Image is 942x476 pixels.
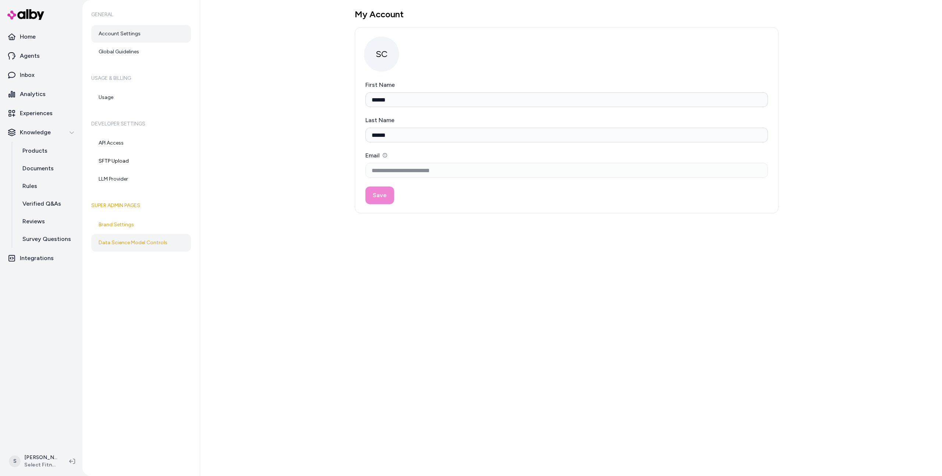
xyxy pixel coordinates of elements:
[91,114,191,134] h6: Developer Settings
[15,177,79,195] a: Rules
[364,36,399,72] span: SC
[15,213,79,230] a: Reviews
[3,28,79,46] a: Home
[22,164,54,173] p: Documents
[24,454,57,461] p: [PERSON_NAME]
[91,195,191,216] h6: Super Admin Pages
[365,81,395,88] label: First Name
[91,25,191,43] a: Account Settings
[355,9,779,20] h1: My Account
[91,134,191,152] a: API Access
[91,216,191,234] a: Brand Settings
[91,43,191,61] a: Global Guidelines
[3,124,79,141] button: Knowledge
[20,128,51,137] p: Knowledge
[4,450,63,473] button: S[PERSON_NAME]Select Fitness
[22,217,45,226] p: Reviews
[15,230,79,248] a: Survey Questions
[15,142,79,160] a: Products
[20,32,36,41] p: Home
[22,199,61,208] p: Verified Q&As
[24,461,57,469] span: Select Fitness
[20,90,46,99] p: Analytics
[22,146,47,155] p: Products
[91,68,191,89] h6: Usage & Billing
[15,195,79,213] a: Verified Q&As
[3,249,79,267] a: Integrations
[3,85,79,103] a: Analytics
[22,182,37,191] p: Rules
[91,152,191,170] a: SFTP Upload
[3,66,79,84] a: Inbox
[91,170,191,188] a: LLM Provider
[20,51,40,60] p: Agents
[365,152,387,159] label: Email
[91,4,191,25] h6: General
[20,254,54,263] p: Integrations
[91,89,191,106] a: Usage
[9,455,21,467] span: S
[15,160,79,177] a: Documents
[20,109,53,118] p: Experiences
[20,71,35,79] p: Inbox
[22,235,71,244] p: Survey Questions
[3,47,79,65] a: Agents
[91,234,191,252] a: Data Science Model Controls
[3,104,79,122] a: Experiences
[383,153,387,157] button: Email
[7,9,44,20] img: alby Logo
[365,117,394,124] label: Last Name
